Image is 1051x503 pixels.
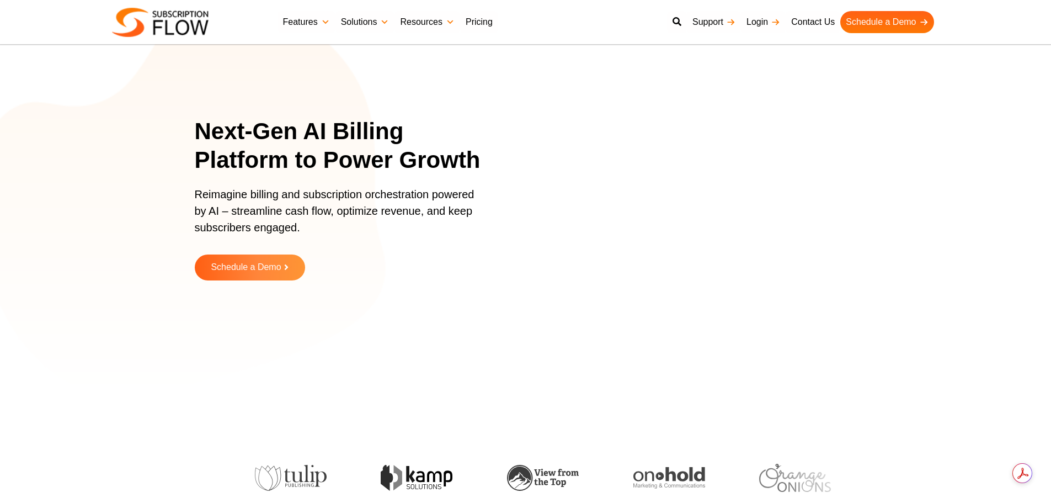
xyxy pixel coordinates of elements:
a: Resources [394,11,460,33]
a: Login [741,11,786,33]
img: view-from-the-top [507,465,579,491]
span: Schedule a Demo [211,263,281,272]
img: Subscriptionflow [112,8,209,37]
img: orange-onions [759,464,831,492]
img: tulip-publishing [255,465,327,491]
h1: Next-Gen AI Billing Platform to Power Growth [195,117,495,175]
a: Schedule a Demo [195,255,305,280]
img: onhold-marketing [633,467,705,489]
a: Solutions [335,11,395,33]
a: Features [278,11,335,33]
a: Contact Us [786,11,840,33]
a: Schedule a Demo [840,11,933,33]
p: Reimagine billing and subscription orchestration powered by AI – streamline cash flow, optimize r... [195,186,482,247]
a: Pricing [460,11,498,33]
img: kamp-solution [381,465,452,491]
a: Support [687,11,741,33]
